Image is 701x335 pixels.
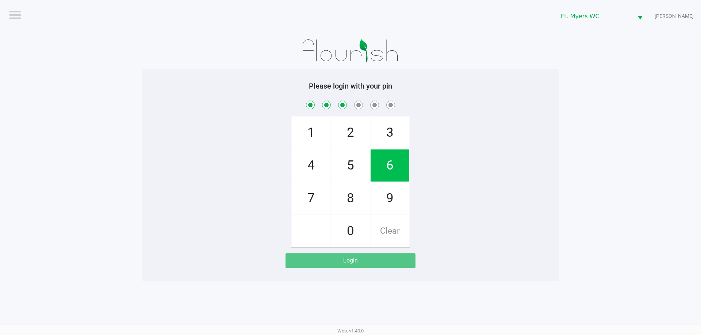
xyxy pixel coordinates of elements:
span: 6 [371,149,409,182]
span: 4 [292,149,330,182]
span: 5 [331,149,370,182]
span: 8 [331,182,370,214]
span: Clear [371,215,409,247]
span: 7 [292,182,330,214]
span: Ft. Myers WC [561,12,629,21]
span: 2 [331,117,370,149]
span: Web: v1.40.0 [337,328,364,334]
span: 0 [331,215,370,247]
button: Select [633,8,647,25]
span: 9 [371,182,409,214]
span: 3 [371,117,409,149]
span: 1 [292,117,330,149]
h5: Please login with your pin [148,82,553,90]
span: [PERSON_NAME] [655,12,694,20]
